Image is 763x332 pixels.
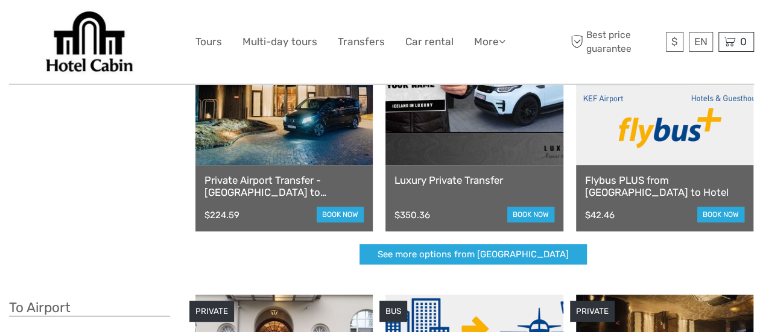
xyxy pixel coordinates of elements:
a: Flybus PLUS from [GEOGRAPHIC_DATA] to Hotel [585,174,744,199]
button: Open LiveChat chat widget [139,19,153,33]
span: $ [671,36,678,48]
span: Best price guarantee [568,28,663,55]
a: More [474,33,505,51]
p: We're away right now. Please check back later! [17,21,136,31]
div: $42.46 [585,210,615,221]
div: $224.59 [204,210,239,221]
a: Car rental [405,33,454,51]
div: EN [689,32,713,52]
a: Transfers [338,33,385,51]
span: 0 [738,36,749,48]
a: Multi-day tours [242,33,317,51]
a: Tours [195,33,222,51]
img: Our services [42,9,138,75]
h3: To Airport [9,299,170,316]
div: $350.36 [394,210,430,221]
div: BUS [379,301,407,322]
a: Private Airport Transfer - [GEOGRAPHIC_DATA] to [GEOGRAPHIC_DATA] [204,174,364,199]
a: book now [317,207,364,222]
a: See more options from [GEOGRAPHIC_DATA] [359,244,587,265]
div: PRIVATE [189,301,234,322]
a: book now [507,207,554,222]
a: Luxury Private Transfer [394,174,554,186]
div: PRIVATE [570,301,615,322]
a: book now [697,207,744,222]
